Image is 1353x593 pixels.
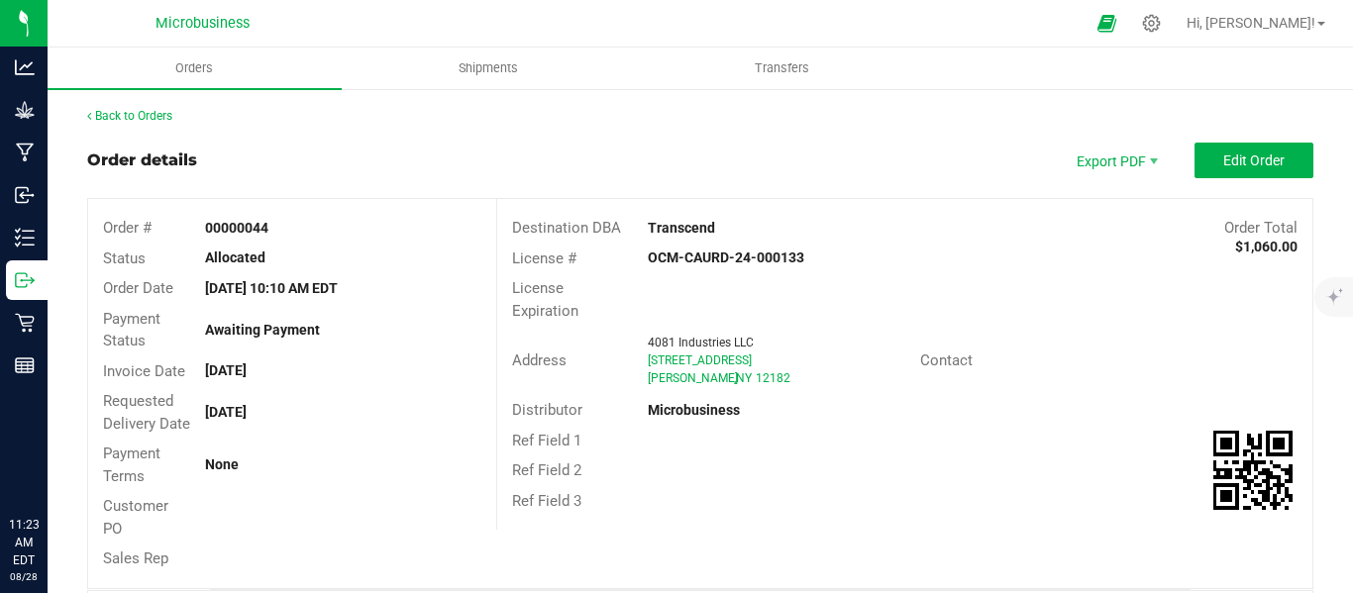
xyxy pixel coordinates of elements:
li: Export PDF [1056,143,1175,178]
span: Payment Terms [103,445,160,485]
inline-svg: Retail [15,313,35,333]
span: Customer PO [103,497,168,538]
strong: Transcend [648,220,715,236]
p: 11:23 AM EDT [9,516,39,569]
span: 4081 Industries LLC [648,336,754,349]
inline-svg: Grow [15,100,35,120]
span: Sales Rep [103,549,168,567]
inline-svg: Analytics [15,57,35,77]
span: Destination DBA [512,219,621,237]
span: Contact [920,351,973,369]
span: Order Total [1224,219,1298,237]
strong: [DATE] [205,362,247,378]
span: Ref Field 2 [512,461,581,479]
span: Address [512,351,567,369]
inline-svg: Inbound [15,185,35,205]
span: Shipments [432,59,545,77]
strong: Microbusiness [648,402,740,418]
strong: [DATE] 10:10 AM EDT [205,280,338,296]
span: Requested Delivery Date [103,392,190,433]
p: 08/28 [9,569,39,584]
span: Distributor [512,401,582,419]
span: Microbusiness [156,15,250,32]
span: 12182 [756,371,790,385]
inline-svg: Reports [15,355,35,375]
iframe: Resource center [20,435,79,494]
span: Open Ecommerce Menu [1085,4,1129,43]
qrcode: 00000044 [1213,431,1293,510]
strong: Allocated [205,249,265,265]
span: Invoice Date [103,362,185,380]
span: License # [512,249,576,267]
inline-svg: Inventory [15,228,35,247]
span: [PERSON_NAME] [648,371,738,385]
button: Edit Order [1195,143,1313,178]
inline-svg: Manufacturing [15,143,35,162]
span: Ref Field 1 [512,432,581,449]
span: [STREET_ADDRESS] [648,353,752,367]
strong: Awaiting Payment [205,322,320,338]
a: Back to Orders [87,109,172,123]
a: Transfers [635,48,929,89]
div: Order details [87,148,197,172]
img: Scan me! [1213,431,1293,510]
span: Status [103,249,146,267]
inline-svg: Outbound [15,270,35,290]
span: NY [736,371,752,385]
strong: 00000044 [205,220,268,236]
span: Transfers [728,59,836,77]
span: Orders [149,59,240,77]
span: License Expiration [512,279,578,320]
span: , [734,371,736,385]
strong: [DATE] [205,404,247,420]
div: Manage settings [1139,14,1164,33]
a: Shipments [342,48,636,89]
strong: OCM-CAURD-24-000133 [648,249,804,265]
span: Order # [103,219,152,237]
strong: None [205,456,239,472]
a: Orders [48,48,342,89]
span: Edit Order [1223,152,1285,168]
strong: $1,060.00 [1235,239,1298,254]
span: Ref Field 3 [512,492,581,510]
span: Hi, [PERSON_NAME]! [1187,15,1315,31]
span: Order Date [103,279,173,297]
span: Payment Status [103,310,160,350]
